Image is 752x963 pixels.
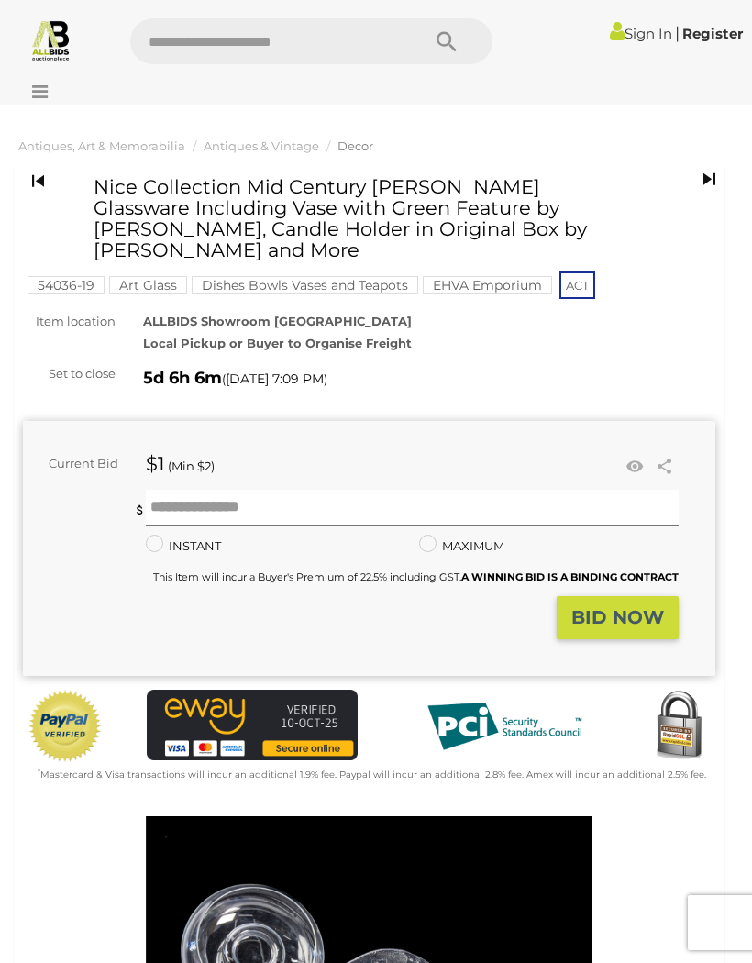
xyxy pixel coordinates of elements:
[146,536,221,557] label: INSTANT
[18,138,185,153] a: Antiques, Art & Memorabilia
[168,459,215,473] span: (Min $2)
[571,606,664,628] strong: BID NOW
[423,276,552,294] mark: EHVA Emporium
[143,336,412,350] strong: Local Pickup or Buyer to Organise Freight
[559,271,595,299] span: ACT
[337,138,373,153] a: Decor
[9,363,129,384] div: Set to close
[28,276,105,294] mark: 54036-19
[222,371,327,386] span: ( )
[153,570,679,583] small: This Item will incur a Buyer's Premium of 22.5% including GST.
[146,452,165,475] strong: $1
[192,278,418,293] a: Dishes Bowls Vases and Teapots
[147,690,358,760] img: eWAY Payment Gateway
[109,276,187,294] mark: Art Glass
[9,311,129,332] div: Item location
[642,690,715,763] img: Secured by Rapid SSL
[29,18,72,61] img: Allbids.com.au
[143,368,222,388] strong: 5d 6h 6m
[192,276,418,294] mark: Dishes Bowls Vases and Teapots
[419,536,504,557] label: MAXIMUM
[675,23,680,43] span: |
[109,278,187,293] a: Art Glass
[94,176,603,260] h1: Nice Collection Mid Century [PERSON_NAME] Glassware Including Vase with Green Feature by [PERSON_...
[28,690,103,763] img: Official PayPal Seal
[226,371,324,387] span: [DATE] 7:09 PM
[401,18,492,64] button: Search
[204,138,319,153] a: Antiques & Vintage
[610,25,672,42] a: Sign In
[423,278,552,293] a: EHVA Emporium
[38,769,706,780] small: Mastercard & Visa transactions will incur an additional 1.9% fee. Paypal will incur an additional...
[28,278,105,293] a: 54036-19
[682,25,743,42] a: Register
[621,453,648,481] li: Watch this item
[143,314,412,328] strong: ALLBIDS Showroom [GEOGRAPHIC_DATA]
[413,690,596,763] img: PCI DSS compliant
[23,453,132,474] div: Current Bid
[557,596,679,639] button: BID NOW
[461,570,679,583] b: A WINNING BID IS A BINDING CONTRACT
